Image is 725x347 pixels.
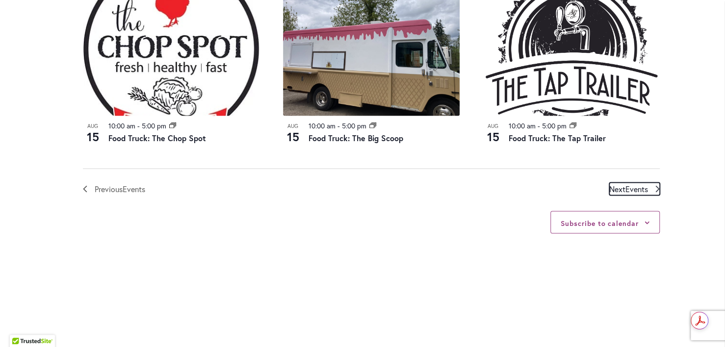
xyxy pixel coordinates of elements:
[561,218,639,227] button: Subscribe to calendar
[538,121,540,130] span: -
[283,128,303,145] span: 15
[108,132,206,143] a: Food Truck: The Chop Spot
[83,122,103,130] span: Aug
[309,132,403,143] a: Food Truck: The Big Scoop
[309,121,336,130] time: 10:00 am
[83,182,145,195] a: Previous Events
[83,128,103,145] span: 15
[7,312,35,340] iframe: Launch Accessibility Center
[483,122,503,130] span: Aug
[509,132,606,143] a: Food Truck: The Tap Trailer
[137,121,140,130] span: -
[142,121,166,130] time: 5:00 pm
[283,122,303,130] span: Aug
[342,121,366,130] time: 5:00 pm
[609,182,660,195] a: Next Events
[609,182,648,195] span: Next
[483,128,503,145] span: 15
[108,121,135,130] time: 10:00 am
[542,121,567,130] time: 5:00 pm
[337,121,340,130] span: -
[625,183,648,194] span: Events
[123,183,145,194] span: Events
[509,121,536,130] time: 10:00 am
[95,182,145,195] span: Previous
